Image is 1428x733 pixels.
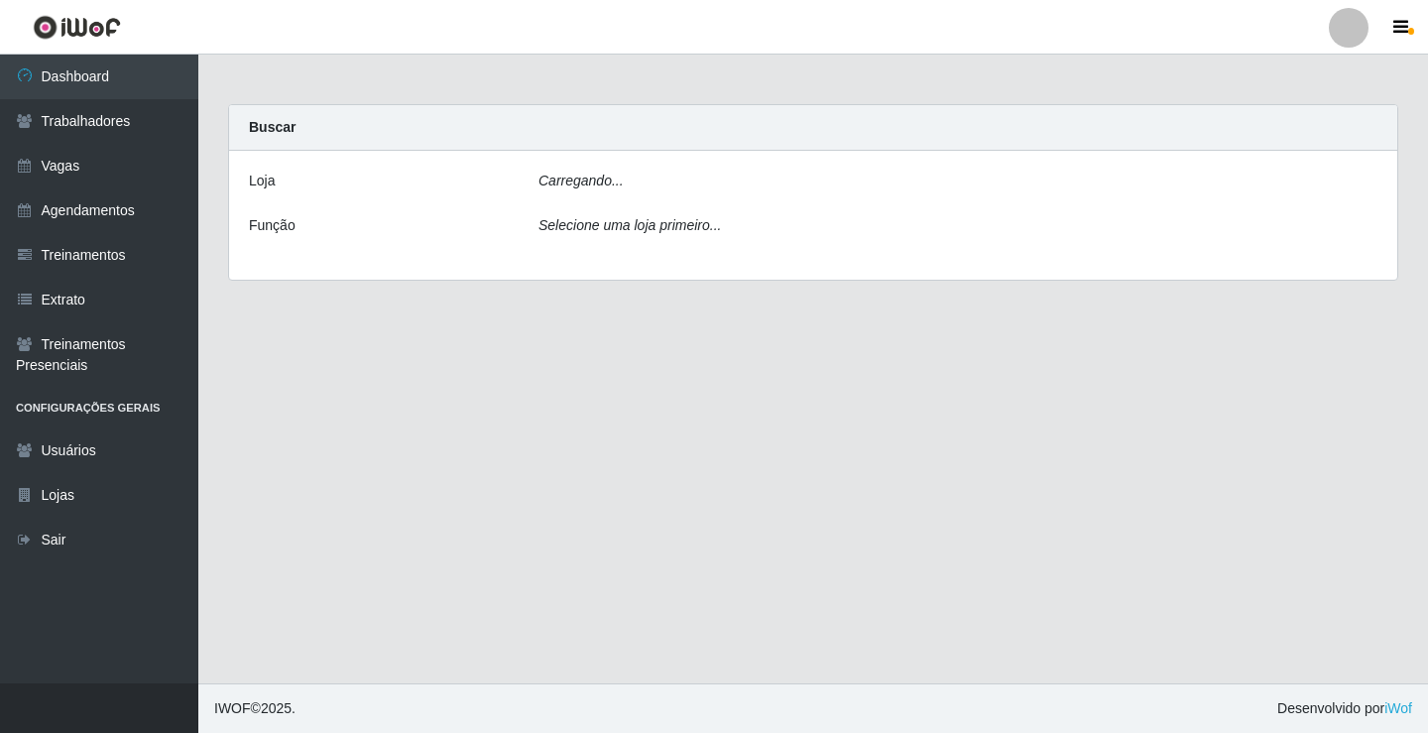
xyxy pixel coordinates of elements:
[33,15,121,40] img: CoreUI Logo
[249,171,275,191] label: Loja
[1277,698,1412,719] span: Desenvolvido por
[249,119,296,135] strong: Buscar
[1384,700,1412,716] a: iWof
[538,173,624,188] i: Carregando...
[249,215,296,236] label: Função
[214,698,296,719] span: © 2025 .
[214,700,251,716] span: IWOF
[538,217,721,233] i: Selecione uma loja primeiro...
